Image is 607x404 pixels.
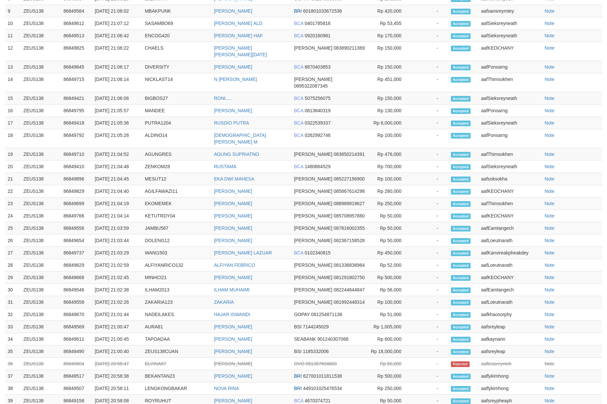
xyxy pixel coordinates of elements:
[21,73,61,92] td: ZEUS138
[411,105,448,117] td: -
[304,133,330,138] span: 0262992746
[544,213,554,218] a: Note
[214,164,236,169] a: RUSTAMA
[61,42,92,61] td: 86849825
[544,225,554,231] a: Note
[368,61,411,73] td: Rp 150,000
[544,33,554,38] a: Note
[368,173,411,185] td: Rp 100,000
[368,92,411,105] td: Rp 150,000
[368,117,411,129] td: Rp 6,000,000
[451,21,471,27] span: Accepted
[92,210,142,222] td: [DATE] 21:04:14
[411,42,448,61] td: -
[214,361,252,366] a: [PERSON_NAME]
[92,222,142,234] td: [DATE] 21:03:59
[411,5,448,17] td: -
[142,173,211,185] td: MESUT12
[544,189,554,194] a: Note
[5,30,21,42] td: 11
[451,152,471,158] span: Accepted
[294,108,303,113] span: BCA
[214,225,252,231] a: [PERSON_NAME]
[368,198,411,210] td: Rp 250,000
[411,73,448,92] td: -
[294,201,332,206] span: [PERSON_NAME]
[142,73,211,92] td: NICKLAST14
[61,117,92,129] td: 86849418
[92,148,142,161] td: [DATE] 21:04:52
[21,161,61,173] td: ZEUS138
[142,210,211,222] td: KETUTRDY04
[451,275,471,281] span: Accepted
[479,185,542,198] td: aafKEOCHANY
[368,105,411,117] td: Rp 130,000
[451,238,471,244] span: Accepted
[294,83,327,89] span: 0895322087345
[5,17,21,30] td: 10
[5,271,21,284] td: 29
[92,42,142,61] td: [DATE] 21:06:22
[479,92,542,105] td: aafSieksreyneath
[479,129,542,148] td: aafPonsarng
[61,92,92,105] td: 86849421
[544,152,554,157] a: Note
[21,198,61,210] td: ZEUS138
[368,129,411,148] td: Rp 100,000
[214,250,272,255] a: [PERSON_NAME] LAZUAR
[142,61,211,73] td: DIVERSITY
[142,284,211,296] td: ILHAM2013
[544,8,554,14] a: Note
[21,259,61,271] td: ZEUS138
[368,30,411,42] td: Rp 170,000
[142,105,211,117] td: MANDEE
[21,185,61,198] td: ZEUS138
[451,226,471,231] span: Accepted
[214,324,252,329] a: [PERSON_NAME]
[544,250,554,255] a: Note
[92,129,142,148] td: [DATE] 21:05:28
[479,17,542,30] td: aafSieksreyneath
[334,189,365,194] span: 085867614298
[5,259,21,271] td: 28
[5,210,21,222] td: 24
[294,152,332,157] span: [PERSON_NAME]
[214,45,267,57] a: [PERSON_NAME] [PERSON_NAME][DATE]
[21,30,61,42] td: ZEUS138
[5,73,21,92] td: 14
[294,213,332,218] span: [PERSON_NAME]
[368,234,411,247] td: Rp 50,000
[214,213,252,218] a: [PERSON_NAME]
[214,120,249,126] a: RUSDIO PUTRA
[304,96,330,101] span: 5075256075
[544,45,554,51] a: Note
[451,65,471,70] span: Accepted
[61,173,92,185] td: 86849896
[544,238,554,243] a: Note
[451,133,471,139] span: Accepted
[5,61,21,73] td: 13
[142,234,211,247] td: DOLENG12
[479,259,542,271] td: aafLoeutnarath
[368,222,411,234] td: Rp 50,000
[61,271,92,284] td: 86849668
[92,30,142,42] td: [DATE] 21:06:42
[142,185,211,198] td: AGILFAWAZI11
[294,225,332,231] span: [PERSON_NAME]
[142,247,211,259] td: WANI1503
[411,234,448,247] td: -
[451,121,471,126] span: Accepted
[214,312,250,317] a: HAJAR ISWANDI
[451,108,471,114] span: Accepted
[294,275,332,280] span: [PERSON_NAME]
[142,129,211,148] td: ALDINO14
[479,210,542,222] td: aafKEOCHANY
[544,398,554,403] a: Note
[214,96,232,101] a: RONI.....
[479,148,542,161] td: aafThimsokhen
[304,120,330,126] span: 0322539337
[451,96,471,102] span: Accepted
[294,262,332,268] span: [PERSON_NAME]
[368,42,411,61] td: Rp 150,000
[294,250,303,255] span: BCA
